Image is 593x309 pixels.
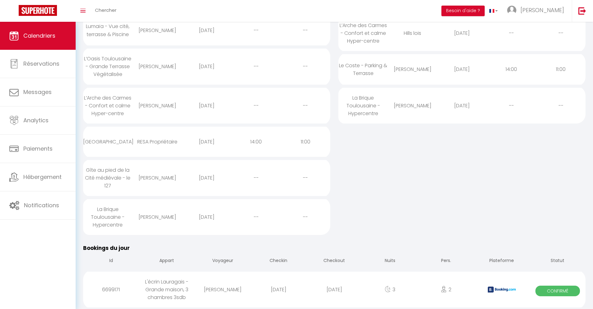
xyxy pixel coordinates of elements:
[182,132,232,152] div: [DATE]
[182,207,232,227] div: [DATE]
[437,96,487,116] div: [DATE]
[474,252,529,270] th: Plateforme
[578,7,586,15] img: logout
[182,168,232,188] div: [DATE]
[19,5,57,16] img: Super Booking
[520,6,564,14] span: [PERSON_NAME]
[23,173,62,181] span: Hébergement
[418,279,474,300] div: 2
[507,6,516,15] img: ...
[139,272,195,307] div: L'écrin Lauragais - Grande maison, 3 chambres 3sdb
[83,16,133,44] div: Lumaïa - Vue cité, terrasse & Piscine
[231,96,281,116] div: --
[388,59,437,79] div: [PERSON_NAME]
[24,201,59,209] span: Notifications
[23,60,59,68] span: Réservations
[83,49,133,84] div: L’Oasis Toulousaine - Grande Terrasse Végétalisée
[83,160,133,196] div: Gîte au pied de la Cité médiévale - le 127
[338,55,388,83] div: Le Coste - Parking & Terrasse
[535,286,580,296] span: Confirmé
[487,59,536,79] div: 14:00
[338,15,388,51] div: L’Arche des Carmes - Confort et calme Hyper-centre
[83,132,133,152] div: [GEOGRAPHIC_DATA]
[231,20,281,40] div: --
[182,56,232,77] div: [DATE]
[281,207,330,227] div: --
[83,88,133,124] div: L’Arche des Carmes - Confort et calme Hyper-centre
[251,279,306,300] div: [DATE]
[133,20,182,40] div: [PERSON_NAME]
[133,168,182,188] div: [PERSON_NAME]
[536,96,586,116] div: --
[306,252,362,270] th: Checkout
[231,207,281,227] div: --
[182,20,232,40] div: [DATE]
[488,287,516,293] img: booking2.png
[338,88,388,124] div: La Brique Toulousaine - Hypercentre
[83,279,139,300] div: 6699171
[139,252,195,270] th: Appart
[133,96,182,116] div: [PERSON_NAME]
[251,252,306,270] th: Checkin
[530,252,586,270] th: Statut
[23,88,52,96] span: Messages
[83,199,133,235] div: La Brique Toulousaine - Hypercentre
[441,6,485,16] button: Besoin d'aide ?
[83,244,130,252] span: Bookings du jour
[418,252,474,270] th: Pers.
[23,32,55,40] span: Calendriers
[231,56,281,77] div: --
[231,168,281,188] div: --
[437,23,487,43] div: [DATE]
[195,279,251,300] div: [PERSON_NAME]
[83,252,139,270] th: Id
[23,116,49,124] span: Analytics
[536,59,586,79] div: 11:00
[487,96,536,116] div: --
[95,7,116,13] span: Chercher
[281,132,330,152] div: 11:00
[133,132,182,152] div: RESA Propriétaire
[388,23,437,43] div: Hills lois
[281,96,330,116] div: --
[306,279,362,300] div: [DATE]
[362,279,418,300] div: 3
[487,23,536,43] div: --
[133,56,182,77] div: [PERSON_NAME]
[536,23,586,43] div: --
[23,145,53,152] span: Paiements
[362,252,418,270] th: Nuits
[281,168,330,188] div: --
[182,96,232,116] div: [DATE]
[281,20,330,40] div: --
[388,96,437,116] div: [PERSON_NAME]
[5,2,24,21] button: Ouvrir le widget de chat LiveChat
[437,59,487,79] div: [DATE]
[133,207,182,227] div: [PERSON_NAME]
[281,56,330,77] div: --
[231,132,281,152] div: 14:00
[195,252,251,270] th: Voyageur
